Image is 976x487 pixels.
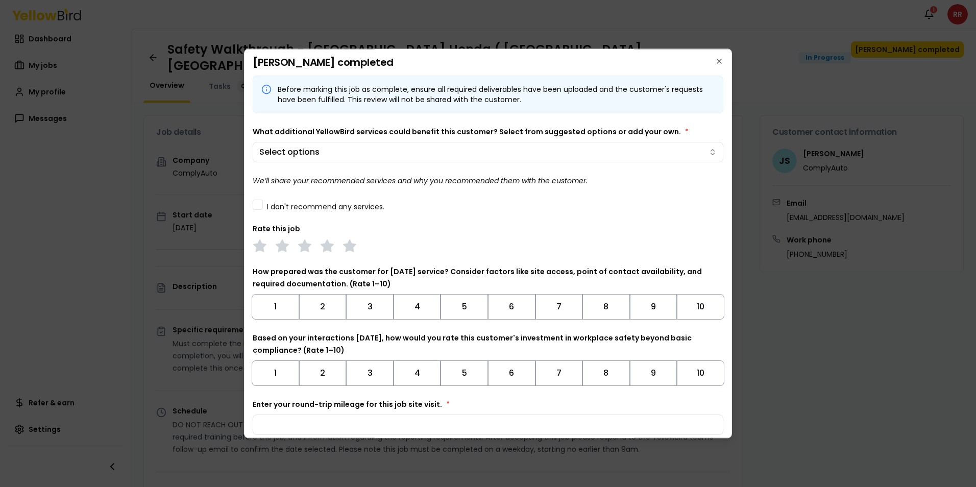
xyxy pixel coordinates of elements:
[253,399,450,409] label: Enter your round-trip mileage for this job site visit.
[253,127,689,137] label: What additional YellowBird services could benefit this customer? Select from suggested options or...
[299,360,347,386] button: Toggle 2
[394,360,441,386] button: Toggle 4
[346,360,394,386] button: Toggle 3
[582,294,630,320] button: Toggle 8
[630,294,677,320] button: Toggle 9
[253,266,702,289] label: How prepared was the customer for [DATE] service? Consider factors like site access, point of con...
[394,294,441,320] button: Toggle 4
[582,360,630,386] button: Toggle 8
[253,142,723,162] button: Select options
[535,360,583,386] button: Toggle 7
[677,360,724,386] button: Toggle 10
[253,224,300,234] label: Rate this job
[252,360,299,386] button: Toggle 1
[441,360,488,386] button: Toggle 5
[253,176,588,186] i: We’ll share your recommended services and why you recommended them with the customer.
[253,57,723,67] h2: [PERSON_NAME] completed
[677,294,724,320] button: Toggle 10
[535,294,583,320] button: Toggle 7
[259,146,320,158] span: Select options
[252,294,299,320] button: Toggle 1
[278,84,715,105] div: Before marking this job as complete, ensure all required deliverables have been uploaded and the ...
[488,360,535,386] button: Toggle 6
[299,294,347,320] button: Toggle 2
[267,203,384,210] label: I don't recommend any services.
[441,294,488,320] button: Toggle 5
[346,294,394,320] button: Toggle 3
[253,333,692,355] label: Based on your interactions [DATE], how would you rate this customer's investment in workplace saf...
[630,360,677,386] button: Toggle 9
[488,294,535,320] button: Toggle 6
